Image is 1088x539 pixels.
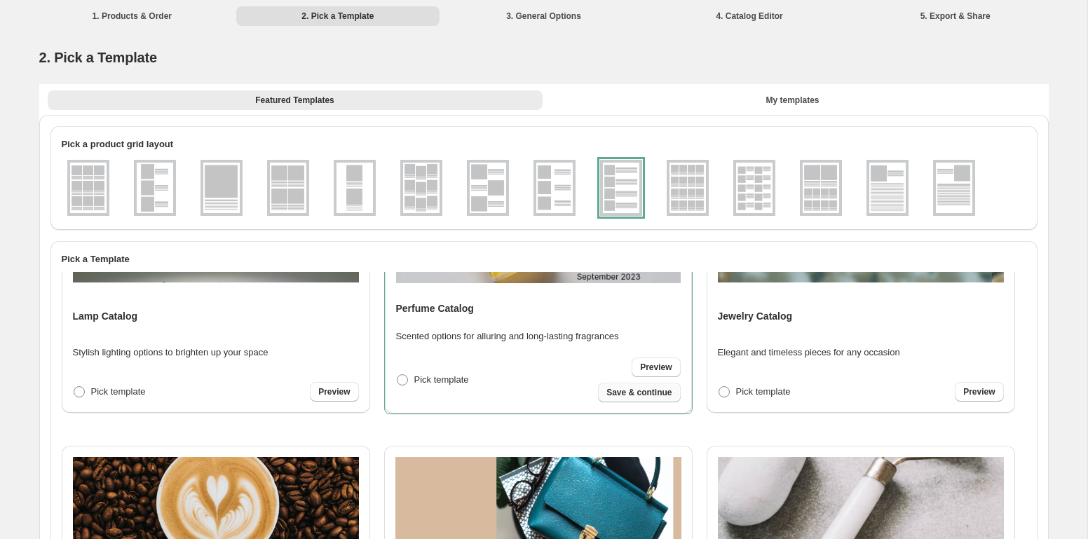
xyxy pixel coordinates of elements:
img: g1x1v2 [869,163,906,213]
p: Elegant and timeless pieces for any occasion [718,346,900,360]
h2: Pick a Template [62,252,1026,266]
img: g1x2v1 [336,163,373,213]
img: g4x4v1 [669,163,706,213]
img: g1x1v1 [203,163,240,213]
span: 2. Pick a Template [39,50,157,65]
span: Save & continue [606,387,672,398]
img: g2x5v1 [736,163,773,213]
img: g2x1_4x2v1 [803,163,839,213]
h4: Jewelry Catalog [718,309,793,323]
p: Scented options for alluring and long-lasting fragrances [396,329,619,343]
h4: Lamp Catalog [73,309,138,323]
a: Preview [955,382,1003,402]
img: g1x1v3 [936,163,972,213]
h2: Pick a product grid layout [62,137,1026,151]
span: My templates [766,95,819,106]
a: Preview [632,357,680,377]
img: g2x2v1 [270,163,306,213]
p: Stylish lighting options to brighten up your space [73,346,268,360]
span: Pick template [414,374,469,385]
span: Preview [640,362,672,373]
span: Pick template [736,386,791,397]
a: Preview [310,382,358,402]
span: Pick template [91,386,146,397]
span: Preview [318,386,350,397]
img: g3x3v1 [70,163,107,213]
span: Preview [963,386,995,397]
img: g1x3v3 [536,163,573,213]
img: g1x3v1 [137,163,173,213]
span: Featured Templates [255,95,334,106]
img: g1x3v2 [470,163,506,213]
button: Save & continue [598,383,680,402]
img: g3x3v2 [403,163,440,213]
h4: Perfume Catalog [396,301,474,315]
